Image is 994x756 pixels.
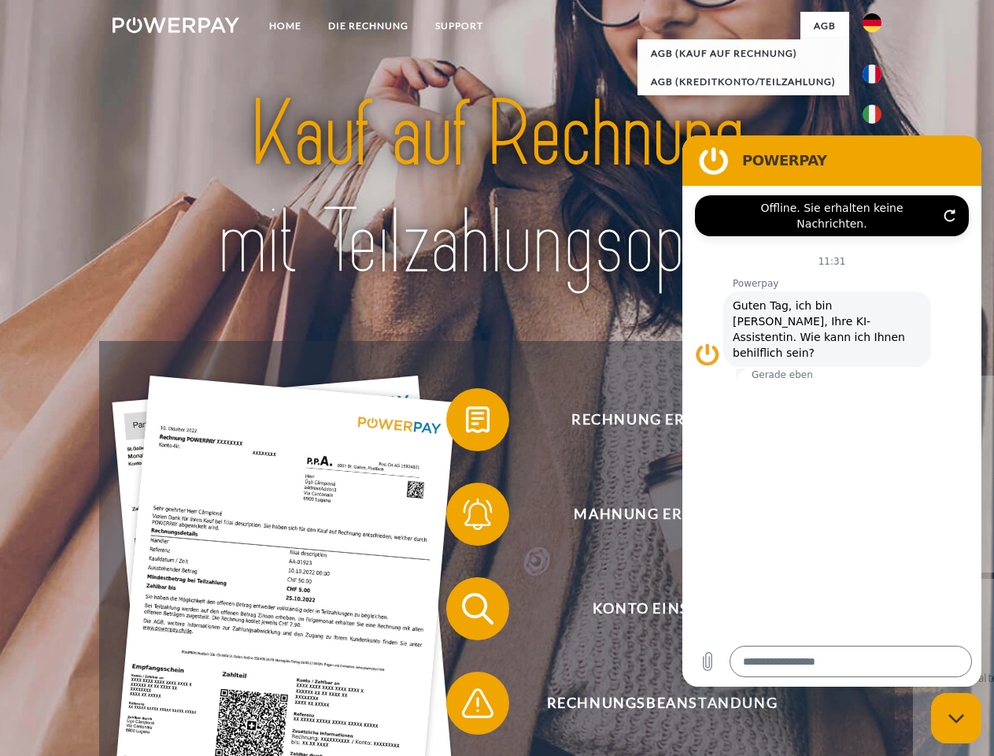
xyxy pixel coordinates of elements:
[113,17,239,33] img: logo-powerpay-white.svg
[637,68,849,96] a: AGB (Kreditkonto/Teilzahlung)
[863,13,881,32] img: de
[150,76,844,302] img: title-powerpay_de.svg
[458,400,497,439] img: qb_bill.svg
[800,12,849,40] a: agb
[256,12,315,40] a: Home
[446,483,855,546] button: Mahnung erhalten?
[863,65,881,83] img: fr
[458,589,497,628] img: qb_search.svg
[637,39,849,68] a: AGB (Kauf auf Rechnung)
[422,12,497,40] a: SUPPORT
[446,672,855,735] button: Rechnungsbeanstandung
[682,135,981,687] iframe: Messaging-Fenster
[458,495,497,534] img: qb_bell.svg
[469,483,855,546] span: Mahnung erhalten?
[469,388,855,451] span: Rechnung erhalten?
[469,577,855,640] span: Konto einsehen
[863,105,881,124] img: it
[446,577,855,640] button: Konto einsehen
[469,672,855,735] span: Rechnungsbeanstandung
[446,388,855,451] button: Rechnung erhalten?
[458,684,497,723] img: qb_warning.svg
[315,12,422,40] a: DIE RECHNUNG
[931,693,981,743] iframe: Schaltfläche zum Öffnen des Messaging-Fensters; Konversation läuft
